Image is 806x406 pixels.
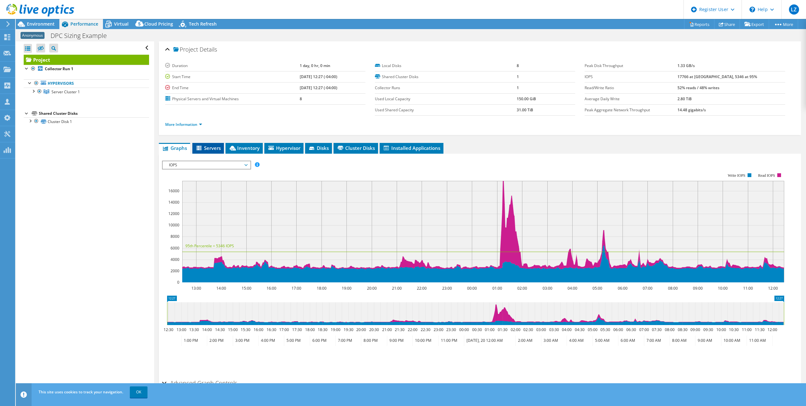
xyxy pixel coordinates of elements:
text: Read IOPS [758,173,775,178]
text: 05:00 [592,286,602,291]
label: Read/Write Ratio [585,85,677,91]
a: Collector Run 1 [24,65,149,73]
text: 04:00 [562,327,571,332]
text: 01:00 [484,327,494,332]
text: 10:00 [716,327,726,332]
h2: Advanced Graph Controls [162,377,237,389]
text: 8000 [171,234,179,239]
h1: DPC Sizing Example [48,32,117,39]
text: 16:00 [253,327,263,332]
text: 21:00 [392,286,401,291]
b: [DATE] 12:27 (-04:00) [300,74,337,79]
a: Server Cluster 1 [24,88,149,96]
b: [DATE] 12:27 (-04:00) [300,85,337,90]
text: 15:00 [228,327,238,332]
text: 05:30 [600,327,610,332]
span: Graphs [162,145,187,151]
text: 09:00 [693,286,702,291]
text: 14:30 [215,327,225,332]
label: End Time [165,85,300,91]
text: 02:30 [523,327,533,332]
b: 2.80 TiB [677,96,692,101]
label: Duration [165,63,300,69]
b: Collector Run 1 [45,66,73,71]
text: 07:00 [639,327,649,332]
text: 23:00 [442,286,452,291]
span: Hypervisor [268,145,300,151]
label: Physical Servers and Virtual Machines [165,96,300,102]
label: Peak Disk Throughput [585,63,677,69]
text: 4000 [171,257,179,262]
b: 52% reads / 48% writes [677,85,719,90]
span: Project [173,46,198,53]
text: 04:00 [567,286,577,291]
span: Environment [27,21,55,27]
text: 06:30 [626,327,636,332]
text: 07:30 [652,327,661,332]
text: 02:00 [510,327,520,332]
text: 12:00 [767,327,777,332]
text: 19:00 [330,327,340,332]
text: 15:30 [240,327,250,332]
text: 00:30 [472,327,482,332]
label: Peak Aggregate Network Throughput [585,107,677,113]
text: 03:30 [549,327,559,332]
text: 08:30 [677,327,687,332]
text: 22:00 [407,327,417,332]
text: 23:30 [446,327,456,332]
text: 02:00 [517,286,527,291]
span: LZ [789,4,799,15]
text: 06:00 [613,327,623,332]
label: Average Daily Write [585,96,677,102]
text: 01:30 [497,327,507,332]
text: 18:00 [305,327,315,332]
text: 13:30 [189,327,199,332]
text: 95th Percentile = 5346 IOPS [185,243,234,249]
b: 1.33 GB/s [677,63,695,68]
a: More Information [165,122,202,127]
span: Inventory [229,145,260,151]
b: 14.48 gigabits/s [677,107,706,113]
text: 0 [177,280,179,285]
a: Project [24,55,149,65]
label: Used Shared Capacity [375,107,517,113]
text: 18:00 [316,286,326,291]
text: 00:00 [459,327,469,332]
text: 11:00 [743,286,753,291]
text: Write IOPS [728,173,745,178]
text: 23:00 [433,327,443,332]
text: 10:30 [729,327,738,332]
text: 19:00 [341,286,351,291]
text: 6000 [171,245,179,251]
text: 16000 [168,188,179,194]
text: 21:30 [394,327,404,332]
span: Anonymous [21,32,45,39]
label: Local Disks [375,63,517,69]
text: 14000 [168,200,179,205]
span: Server Cluster 1 [51,89,80,95]
b: 150.00 GiB [517,96,536,101]
text: 08:00 [665,327,674,332]
text: 19:30 [343,327,353,332]
span: Details [200,46,217,53]
text: 08:00 [668,286,677,291]
span: IOPS [166,161,247,169]
text: 17:30 [292,327,302,332]
text: 12:00 [768,286,778,291]
text: 20:30 [369,327,379,332]
text: 20:00 [356,327,366,332]
span: Performance [70,21,98,27]
text: 00:00 [467,286,477,291]
b: 8 [300,96,302,101]
text: 14:00 [202,327,212,332]
text: 22:00 [417,286,426,291]
text: 13:00 [191,286,201,291]
text: 13:00 [176,327,186,332]
label: Start Time [165,74,300,80]
b: 31.00 TiB [517,107,533,113]
text: 22:30 [420,327,430,332]
text: 07:00 [642,286,652,291]
text: 06:00 [617,286,627,291]
text: 11:00 [742,327,751,332]
span: Installed Applications [383,145,440,151]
